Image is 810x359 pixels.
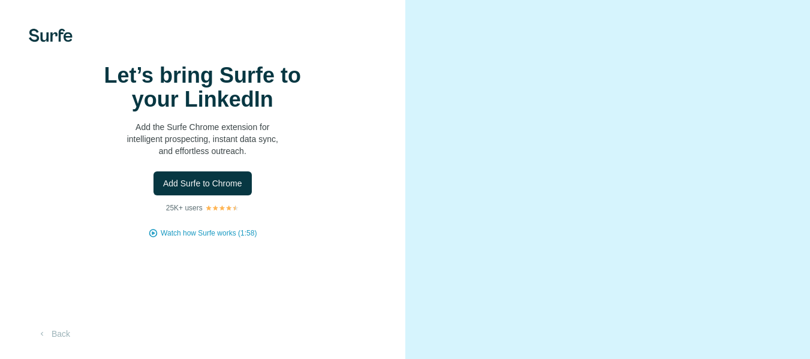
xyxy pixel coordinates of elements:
[83,64,323,111] h1: Let’s bring Surfe to your LinkedIn
[166,203,203,213] p: 25K+ users
[163,177,242,189] span: Add Surfe to Chrome
[29,29,73,42] img: Surfe's logo
[83,121,323,157] p: Add the Surfe Chrome extension for intelligent prospecting, instant data sync, and effortless out...
[29,323,79,345] button: Back
[153,171,252,195] button: Add Surfe to Chrome
[161,228,257,239] button: Watch how Surfe works (1:58)
[205,204,239,212] img: Rating Stars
